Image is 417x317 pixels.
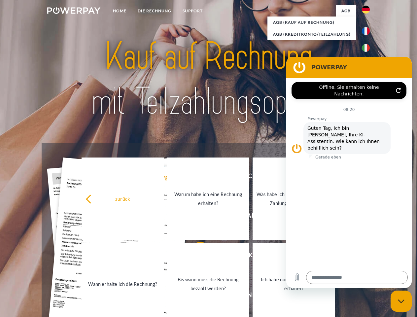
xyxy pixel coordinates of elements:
[86,279,160,288] div: Wann erhalte ich die Rechnung?
[267,17,356,28] a: AGB (Kauf auf Rechnung)
[362,6,370,14] img: de
[177,5,208,17] a: SUPPORT
[336,5,356,17] a: agb
[257,190,331,208] div: Was habe ich noch offen, ist meine Zahlung eingegangen?
[362,44,370,52] img: it
[286,57,412,288] iframe: Messaging-Fenster
[391,291,412,312] iframe: Schaltfläche zum Öffnen des Messaging-Fensters; Konversation läuft
[257,275,331,293] div: Ich habe nur eine Teillieferung erhalten
[171,275,245,293] div: Bis wann muss die Rechnung bezahlt werden?
[47,7,100,14] img: logo-powerpay-white.svg
[132,5,177,17] a: DIE RECHNUNG
[171,190,245,208] div: Warum habe ich eine Rechnung erhalten?
[63,32,354,126] img: title-powerpay_de.svg
[107,5,132,17] a: Home
[86,194,160,203] div: zurück
[253,158,335,240] a: Was habe ich noch offen, ist meine Zahlung eingegangen?
[362,27,370,35] img: fr
[267,28,356,40] a: AGB (Kreditkonto/Teilzahlung)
